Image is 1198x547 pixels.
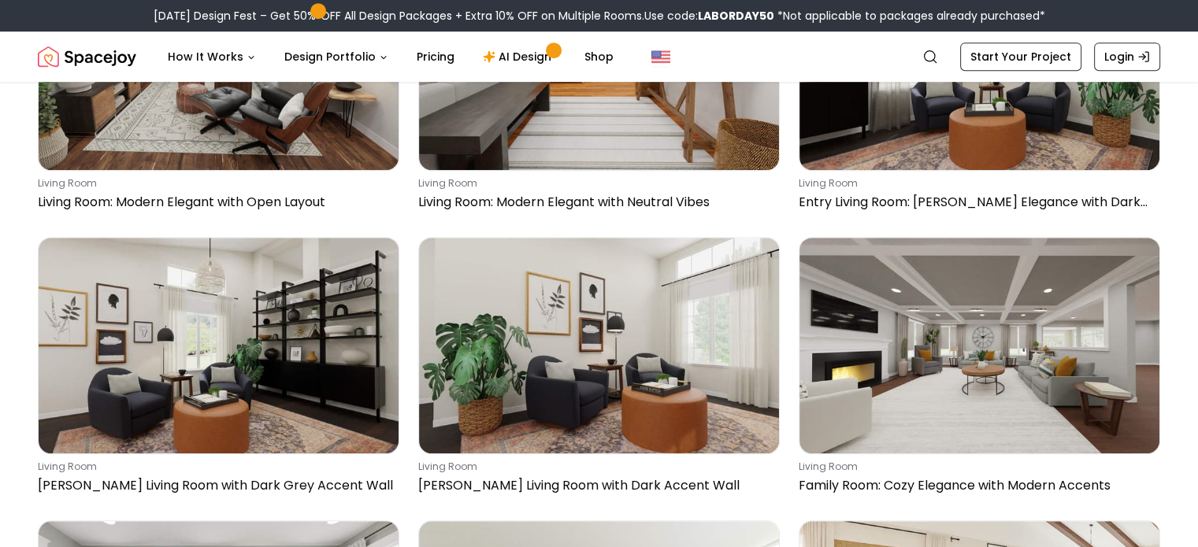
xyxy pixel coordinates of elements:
img: Spacejoy Logo [38,41,136,72]
span: Use code: [644,8,774,24]
nav: Main [155,41,626,72]
p: living room [799,460,1154,473]
img: United States [651,47,670,66]
b: LABORDAY50 [698,8,774,24]
p: Living Room: Modern Elegant with Neutral Vibes [418,193,773,212]
p: living room [418,460,773,473]
p: [PERSON_NAME] Living Room with Dark Grey Accent Wall [38,476,393,495]
a: AI Design [470,41,569,72]
a: Moody Living Room with Dark Grey Accent Wallliving room[PERSON_NAME] Living Room with Dark Grey A... [38,237,399,501]
nav: Global [38,31,1160,82]
p: living room [38,177,393,190]
p: living room [38,460,393,473]
a: Spacejoy [38,41,136,72]
p: Living Room: Modern Elegant with Open Layout [38,193,393,212]
a: Login [1094,43,1160,71]
p: Family Room: Cozy Elegance with Modern Accents [799,476,1154,495]
a: Start Your Project [960,43,1081,71]
img: Moody Living Room with Dark Grey Accent Wall [39,238,399,453]
p: Entry Living Room: [PERSON_NAME] Elegance with Dark Accents [799,193,1154,212]
p: [PERSON_NAME] Living Room with Dark Accent Wall [418,476,773,495]
a: Pricing [404,41,467,72]
a: Family Room: Cozy Elegance with Modern Accentsliving roomFamily Room: Cozy Elegance with Modern A... [799,237,1160,501]
img: Moody Living Room with Dark Accent Wall [419,238,779,453]
a: Moody Living Room with Dark Accent Wallliving room[PERSON_NAME] Living Room with Dark Accent Wall [418,237,780,501]
img: Family Room: Cozy Elegance with Modern Accents [799,238,1159,453]
p: living room [799,177,1154,190]
a: Shop [572,41,626,72]
button: How It Works [155,41,269,72]
span: *Not applicable to packages already purchased* [774,8,1045,24]
p: living room [418,177,773,190]
div: [DATE] Design Fest – Get 50% OFF All Design Packages + Extra 10% OFF on Multiple Rooms. [154,8,1045,24]
button: Design Portfolio [272,41,401,72]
